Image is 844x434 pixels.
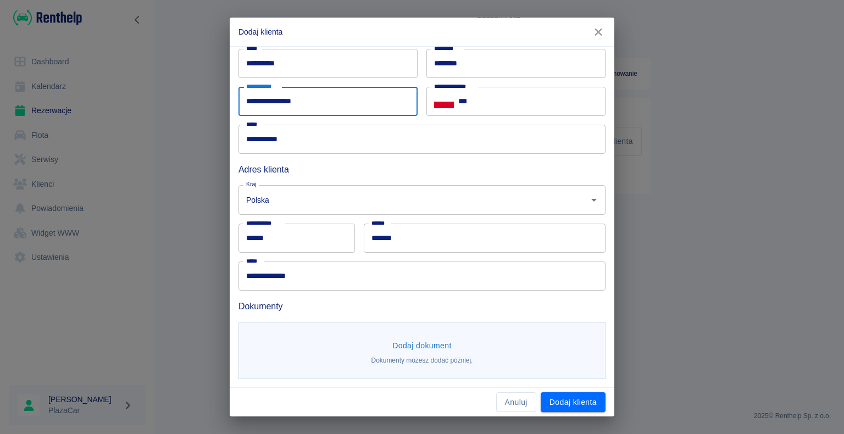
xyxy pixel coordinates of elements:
[238,163,606,176] h6: Adres klienta
[230,18,614,46] h2: Dodaj klienta
[496,392,536,413] button: Anuluj
[388,336,456,356] button: Dodaj dokument
[246,180,257,188] label: Kraj
[371,355,473,365] p: Dokumenty możesz dodać później.
[434,93,454,110] button: Select country
[238,299,606,313] h6: Dokumenty
[541,392,606,413] button: Dodaj klienta
[586,192,602,208] button: Otwórz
